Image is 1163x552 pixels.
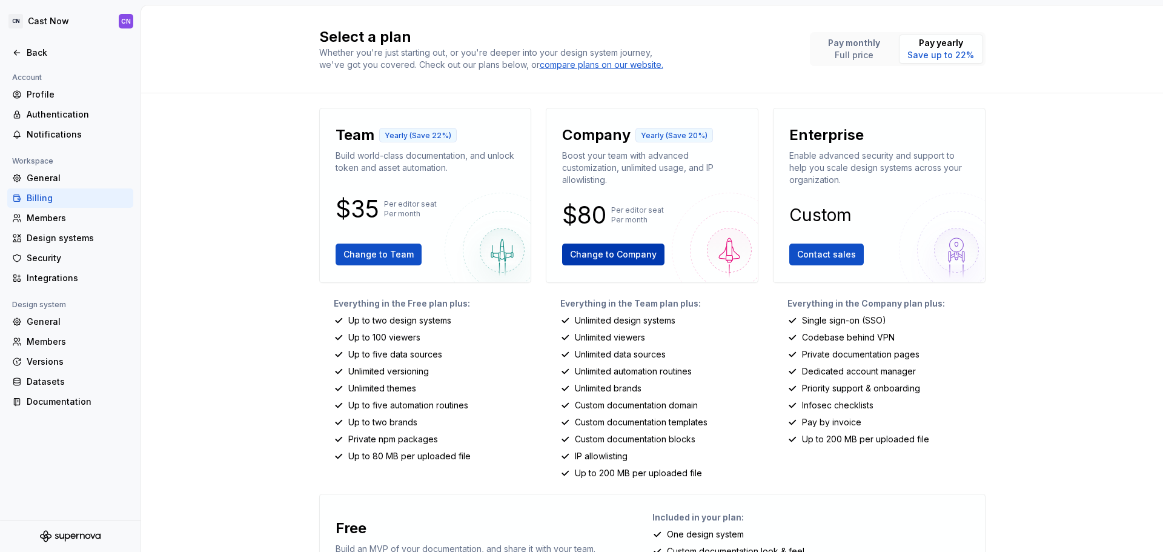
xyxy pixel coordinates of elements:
[575,314,675,327] p: Unlimited design systems
[348,382,416,394] p: Unlimited themes
[348,331,420,344] p: Up to 100 viewers
[575,348,666,361] p: Unlimited data sources
[7,228,133,248] a: Design systems
[7,105,133,124] a: Authentication
[575,433,695,445] p: Custom documentation blocks
[7,372,133,391] a: Datasets
[27,172,128,184] div: General
[319,47,671,71] div: Whether you're just starting out, or you're deeper into your design system journey, we've got you...
[27,396,128,408] div: Documentation
[27,376,128,388] div: Datasets
[336,244,422,265] button: Change to Team
[789,150,969,186] p: Enable advanced security and support to help you scale design systems across your organization.
[348,314,451,327] p: Up to two design systems
[7,70,47,85] div: Account
[27,272,128,284] div: Integrations
[802,382,920,394] p: Priority support & onboarding
[562,150,742,186] p: Boost your team with advanced customization, unlimited usage, and IP allowlisting.
[27,336,128,348] div: Members
[40,530,101,542] svg: Supernova Logo
[802,399,873,411] p: Infosec checklists
[336,150,515,174] p: Build world-class documentation, and unlock token and asset automation.
[802,348,919,361] p: Private documentation pages
[828,37,880,49] p: Pay monthly
[27,47,128,59] div: Back
[385,131,451,141] p: Yearly (Save 22%)
[336,519,366,538] p: Free
[348,416,417,428] p: Up to two brands
[641,131,707,141] p: Yearly (Save 20%)
[570,248,657,261] span: Change to Company
[27,108,128,121] div: Authentication
[907,49,974,61] p: Save up to 22%
[828,49,880,61] p: Full price
[575,450,628,462] p: IP allowlisting
[7,125,133,144] a: Notifications
[7,154,58,168] div: Workspace
[797,248,856,261] span: Contact sales
[575,331,645,344] p: Unlimited viewers
[27,252,128,264] div: Security
[789,125,864,145] p: Enterprise
[789,244,864,265] button: Contact sales
[802,365,916,377] p: Dedicated account manager
[652,511,975,524] p: Included in your plan:
[562,125,631,145] p: Company
[802,331,895,344] p: Codebase behind VPN
[27,128,128,141] div: Notifications
[319,27,795,47] h2: Select a plan
[560,298,758,310] p: Everything in the Team plan plus:
[27,212,128,224] div: Members
[611,205,664,225] p: Per editor seat Per month
[27,316,128,328] div: General
[7,248,133,268] a: Security
[575,399,698,411] p: Custom documentation domain
[802,314,886,327] p: Single sign-on (SSO)
[384,199,437,219] p: Per editor seat Per month
[27,232,128,244] div: Design systems
[343,248,414,261] span: Change to Team
[348,399,468,411] p: Up to five automation routines
[7,85,133,104] a: Profile
[7,168,133,188] a: General
[575,382,641,394] p: Unlimited brands
[28,15,69,27] div: Cast Now
[7,352,133,371] a: Versions
[336,202,379,216] p: $35
[7,312,133,331] a: General
[27,356,128,368] div: Versions
[7,392,133,411] a: Documentation
[27,88,128,101] div: Profile
[7,268,133,288] a: Integrations
[27,192,128,204] div: Billing
[334,298,532,310] p: Everything in the Free plan plus:
[812,35,896,64] button: Pay monthlyFull price
[667,528,744,540] p: One design system
[562,244,664,265] button: Change to Company
[899,35,983,64] button: Pay yearlySave up to 22%
[348,348,442,361] p: Up to five data sources
[348,433,438,445] p: Private npm packages
[7,188,133,208] a: Billing
[7,298,71,312] div: Design system
[8,14,23,28] div: CN
[540,59,663,71] a: compare plans on our website.
[575,416,707,428] p: Custom documentation templates
[787,298,986,310] p: Everything in the Company plan plus:
[562,208,606,222] p: $80
[802,416,861,428] p: Pay by invoice
[7,43,133,62] a: Back
[2,8,138,35] button: CNCast NowCN
[7,332,133,351] a: Members
[336,125,374,145] p: Team
[575,365,692,377] p: Unlimited automation routines
[348,365,429,377] p: Unlimited versioning
[789,208,852,222] p: Custom
[802,433,929,445] p: Up to 200 MB per uploaded file
[121,16,131,26] div: CN
[7,208,133,228] a: Members
[907,37,974,49] p: Pay yearly
[575,467,702,479] p: Up to 200 MB per uploaded file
